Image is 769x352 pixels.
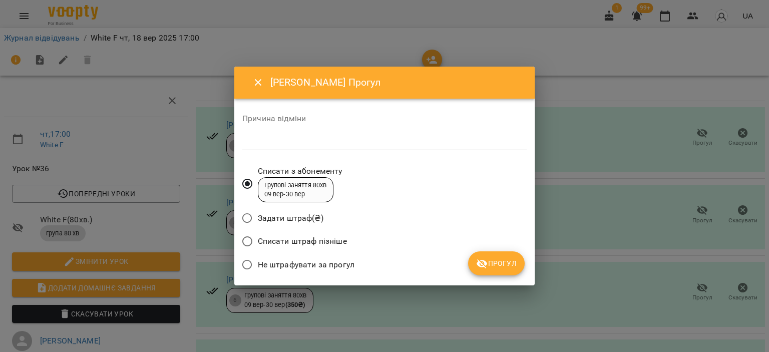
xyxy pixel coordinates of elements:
span: Задати штраф(₴) [258,212,323,224]
span: Списати штраф пізніше [258,235,347,247]
span: Прогул [476,257,517,269]
button: Close [246,71,270,95]
span: Списати з абонементу [258,165,342,177]
h6: [PERSON_NAME] Прогул [270,75,523,90]
div: Групові заняття 80хв 09 вер - 30 вер [264,181,327,199]
label: Причина відміни [242,115,527,123]
button: Прогул [468,251,525,275]
span: Не штрафувати за прогул [258,259,354,271]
